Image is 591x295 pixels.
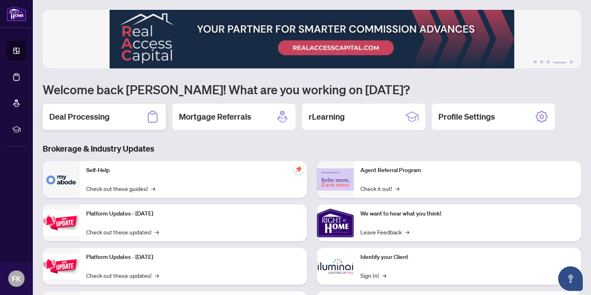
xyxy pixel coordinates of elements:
button: 2 [540,60,543,64]
span: pushpin [294,164,304,174]
p: We want to hear what you think! [360,209,575,218]
img: logo [7,6,26,21]
span: → [405,227,409,236]
h2: Deal Processing [49,111,110,123]
img: Platform Updates - July 21, 2025 [43,210,80,236]
img: Slide 3 [43,10,581,68]
img: Platform Updates - July 8, 2025 [43,253,80,279]
img: We want to hear what you think! [317,204,354,241]
a: Check out these updates!→ [86,227,159,236]
span: FK [12,273,21,284]
h2: Mortgage Referrals [179,111,251,123]
span: → [395,184,399,193]
img: Identify your Client [317,248,354,285]
button: 1 [534,60,537,64]
button: Open asap [558,266,583,291]
p: Self-Help [86,166,300,175]
img: Self-Help [43,161,80,198]
p: Agent Referral Program [360,166,575,175]
p: Platform Updates - [DATE] [86,209,300,218]
p: Identify your Client [360,253,575,262]
button: 3 [547,60,550,64]
span: → [155,271,159,280]
a: Check out these guides!→ [86,184,155,193]
a: Check out these updates!→ [86,271,159,280]
h2: rLearning [309,111,345,123]
span: → [382,271,386,280]
button: 4 [553,60,566,64]
p: Platform Updates - [DATE] [86,253,300,262]
h3: Brokerage & Industry Updates [43,143,581,154]
a: Leave Feedback→ [360,227,409,236]
a: Check it out!→ [360,184,399,193]
a: Sign In!→ [360,271,386,280]
span: → [155,227,159,236]
button: 5 [570,60,573,64]
img: Agent Referral Program [317,168,354,191]
span: → [151,184,155,193]
h2: Profile Settings [438,111,495,123]
h1: Welcome back [PERSON_NAME]! What are you working on [DATE]? [43,82,581,97]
